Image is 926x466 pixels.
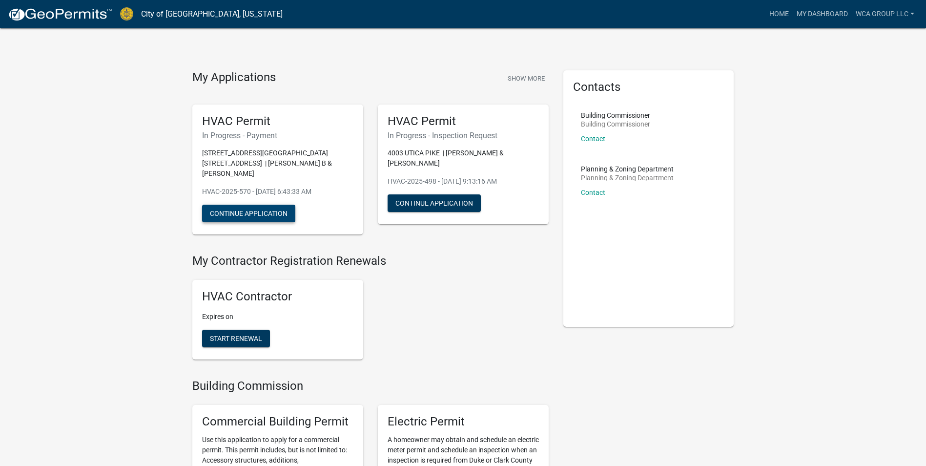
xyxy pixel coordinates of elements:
a: My Dashboard [793,5,852,23]
a: Home [765,5,793,23]
a: Contact [581,189,605,196]
button: Start Renewal [202,330,270,347]
h5: HVAC Permit [388,114,539,128]
a: WCA Group LLC [852,5,918,23]
span: Start Renewal [210,335,262,342]
p: Planning & Zoning Department [581,166,674,172]
h4: My Contractor Registration Renewals [192,254,549,268]
p: Expires on [202,312,353,322]
h6: In Progress - Payment [202,131,353,140]
button: Continue Application [202,205,295,222]
p: [STREET_ADDRESS][GEOGRAPHIC_DATA][STREET_ADDRESS] | [PERSON_NAME] B & [PERSON_NAME] [202,148,353,179]
h6: In Progress - Inspection Request [388,131,539,140]
p: Building Commissioner [581,121,650,127]
img: City of Jeffersonville, Indiana [120,7,133,21]
h5: HVAC Permit [202,114,353,128]
p: HVAC-2025-570 - [DATE] 6:43:33 AM [202,187,353,197]
wm-registration-list-section: My Contractor Registration Renewals [192,254,549,367]
button: Continue Application [388,194,481,212]
h5: HVAC Contractor [202,290,353,304]
a: Contact [581,135,605,143]
p: Planning & Zoning Department [581,174,674,181]
a: City of [GEOGRAPHIC_DATA], [US_STATE] [141,6,283,22]
p: 4003 UTICA PIKE | [PERSON_NAME] & [PERSON_NAME] [388,148,539,169]
h5: Commercial Building Permit [202,415,353,429]
h5: Contacts [573,80,724,94]
h5: Electric Permit [388,415,539,429]
h4: My Applications [192,70,276,85]
p: Building Commissioner [581,112,650,119]
p: HVAC-2025-498 - [DATE] 9:13:16 AM [388,176,539,187]
button: Show More [504,70,549,86]
h4: Building Commission [192,379,549,393]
